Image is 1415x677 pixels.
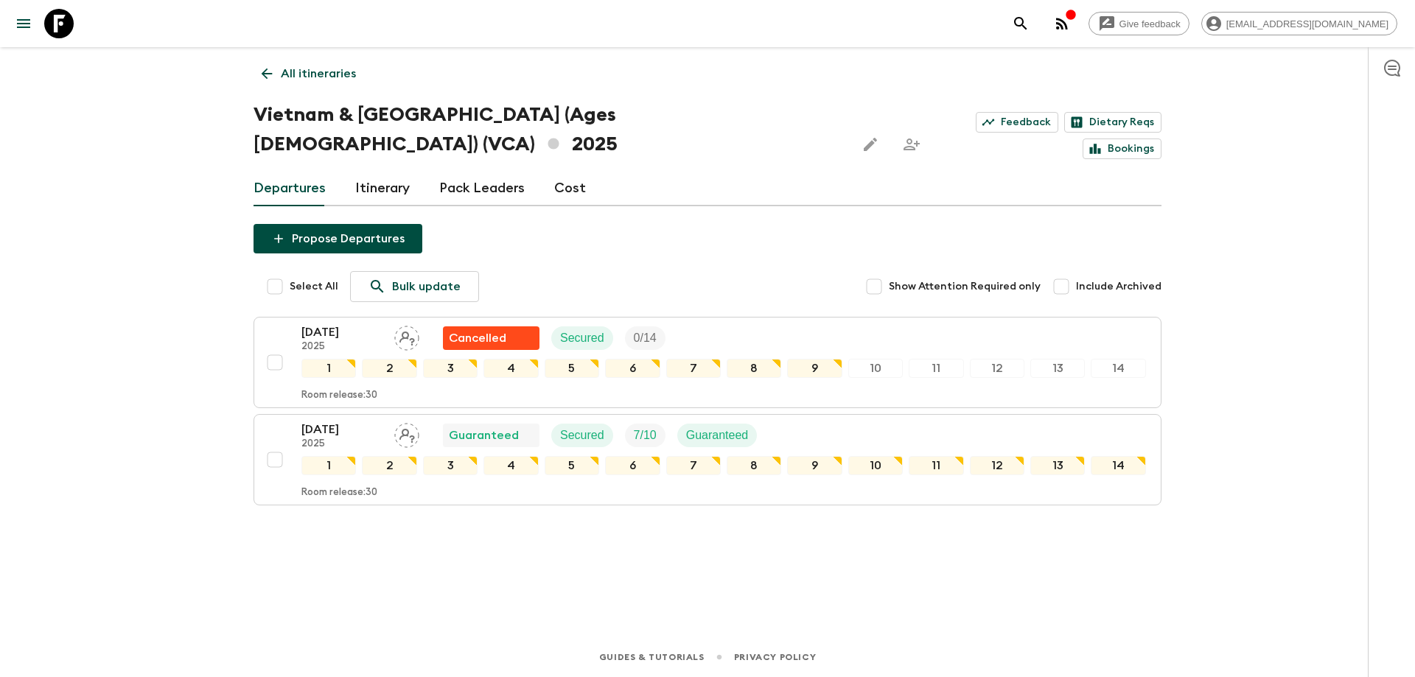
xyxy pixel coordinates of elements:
[634,329,657,347] p: 0 / 14
[483,456,538,475] div: 4
[599,649,705,665] a: Guides & Tutorials
[423,359,478,378] div: 3
[605,359,660,378] div: 6
[254,100,844,159] h1: Vietnam & [GEOGRAPHIC_DATA] (Ages [DEMOGRAPHIC_DATA]) (VCA) 2025
[362,359,416,378] div: 2
[787,359,842,378] div: 9
[301,323,382,341] p: [DATE]
[483,359,538,378] div: 4
[1006,9,1035,38] button: search adventures
[727,456,781,475] div: 8
[889,279,1041,294] span: Show Attention Required only
[605,456,660,475] div: 6
[301,487,377,499] p: Room release: 30
[848,359,903,378] div: 10
[1076,279,1161,294] span: Include Archived
[254,171,326,206] a: Departures
[970,359,1024,378] div: 12
[439,171,525,206] a: Pack Leaders
[909,359,963,378] div: 11
[1089,12,1189,35] a: Give feedback
[281,65,356,83] p: All itineraries
[362,456,416,475] div: 2
[909,456,963,475] div: 11
[666,359,721,378] div: 7
[301,421,382,438] p: [DATE]
[634,427,657,444] p: 7 / 10
[254,59,364,88] a: All itineraries
[254,224,422,253] button: Propose Departures
[350,271,479,302] a: Bulk update
[449,329,506,347] p: Cancelled
[1111,18,1189,29] span: Give feedback
[1083,138,1161,159] a: Bookings
[848,456,903,475] div: 10
[666,456,721,475] div: 7
[355,171,410,206] a: Itinerary
[560,427,604,444] p: Secured
[392,278,461,295] p: Bulk update
[625,424,665,447] div: Trip Fill
[976,112,1058,133] a: Feedback
[897,130,926,159] span: Share this itinerary
[301,341,382,353] p: 2025
[1030,456,1085,475] div: 13
[625,326,665,350] div: Trip Fill
[1091,359,1145,378] div: 14
[1201,12,1397,35] div: [EMAIL_ADDRESS][DOMAIN_NAME]
[290,279,338,294] span: Select All
[734,649,816,665] a: Privacy Policy
[551,424,613,447] div: Secured
[443,326,539,350] div: Flash Pack cancellation
[1218,18,1397,29] span: [EMAIL_ADDRESS][DOMAIN_NAME]
[301,359,356,378] div: 1
[449,427,519,444] p: Guaranteed
[787,456,842,475] div: 9
[301,438,382,450] p: 2025
[9,9,38,38] button: menu
[423,456,478,475] div: 3
[394,330,419,342] span: Assign pack leader
[545,359,599,378] div: 5
[970,456,1024,475] div: 12
[560,329,604,347] p: Secured
[727,359,781,378] div: 8
[856,130,885,159] button: Edit this itinerary
[686,427,749,444] p: Guaranteed
[1091,456,1145,475] div: 14
[254,414,1161,505] button: [DATE]2025Assign pack leaderGuaranteedSecuredTrip FillGuaranteed1234567891011121314Room release:30
[394,427,419,439] span: Assign pack leader
[545,456,599,475] div: 5
[554,171,586,206] a: Cost
[301,456,356,475] div: 1
[1064,112,1161,133] a: Dietary Reqs
[301,390,377,401] p: Room release: 30
[254,317,1161,408] button: [DATE]2025Assign pack leaderFlash Pack cancellationSecuredTrip Fill1234567891011121314Room releas...
[1030,359,1085,378] div: 13
[551,326,613,350] div: Secured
